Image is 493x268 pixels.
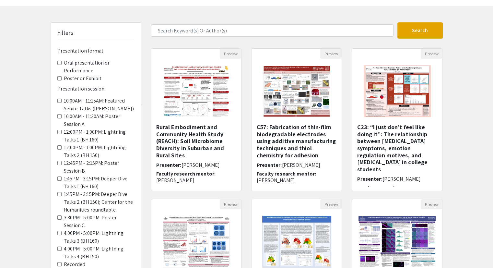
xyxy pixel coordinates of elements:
[64,159,135,175] label: 12:45PM - 2:15PM: Poster Session B
[352,48,442,191] div: Open Presentation <p class="ql-align-center">C23: “I just don’t feel like doing it”: The relation...
[64,190,135,214] label: 1:45PM - 3:15PM: Deeper Dive Talks 2 (BH 150); Center for the Humanities roundtable
[64,97,135,113] label: 10:00AM - 11:15AM: Featured Senior Talks ([PERSON_NAME])
[357,59,437,124] img: <p class="ql-align-center">C23: “I just don’t feel like doing it”: The relationship between ADHD ...
[320,49,342,59] button: Preview
[256,177,337,183] p: [PERSON_NAME]
[421,49,442,59] button: Preview
[357,185,416,191] span: Faculty research mentor:
[151,24,393,37] input: Search Keyword(s) Or Author(s)
[220,199,241,209] button: Preview
[397,22,443,39] button: Search
[57,29,74,36] h5: Filters
[421,199,442,209] button: Preview
[156,59,236,124] img: <p>Rural Embodiment and Community Health Study (REACH): Soil Microbiome Diversity in Suburban and...
[156,170,216,177] span: Faculty research mentor:
[156,124,237,159] h5: Rural Embodiment and Community Health Study (REACH): Soil Microbiome Diversity in Suburban and Ru...
[151,48,242,191] div: Open Presentation <p>Rural Embodiment and Community Health Study (REACH): Soil Microbiome Diversi...
[220,49,241,59] button: Preview
[256,124,337,159] h5: C57: Fabrication of thin-film biodegradable electrodes using additive manufacturing techniques an...
[357,124,437,173] h5: C23: “I just don’t feel like doing it”: The relationship between [MEDICAL_DATA] symptoms, emotion...
[64,144,135,159] label: 12:00PM - 1:00PM: Lightning Talks 2 (BH 150)
[256,162,337,168] h6: Presenter:
[282,162,320,168] span: [PERSON_NAME]
[251,48,342,191] div: Open Presentation <p>C57: Fabrication of thin-film biodegradable electrodes using additive manufa...
[64,113,135,128] label: 10:00AM - 11:30AM: Poster Session A
[256,170,316,177] span: Faculty research mentor:
[182,162,220,168] span: [PERSON_NAME]
[57,48,135,54] h6: Presentation format
[64,245,135,261] label: 4:00PM - 5:00PM: Lightning Talks 4 (BH 150)
[156,177,237,183] p: [PERSON_NAME]
[382,176,420,182] span: [PERSON_NAME]
[257,59,337,124] img: <p>C57: Fabrication of thin-film biodegradable electrodes using additive manufacturing techniques...
[357,176,437,182] h6: Presenter:
[64,128,135,144] label: 12:00PM - 1:00PM: Lightning Talks 1 (BH 160)
[64,214,135,229] label: 3:30PM - 5:00PM: Poster Session C
[156,162,237,168] h6: Presenter:
[320,199,342,209] button: Preview
[64,175,135,190] label: 1:45PM - 3:15PM: Deeper Dive Talks 1 (BH 160)
[64,229,135,245] label: 4:00PM - 5:00PM: Lightning Talks 3 (BH 160)
[64,75,102,82] label: Poster or Exhibit
[64,59,135,75] label: Oral presentation or Performance
[5,239,28,263] iframe: Chat
[57,86,135,92] h6: Presentation session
